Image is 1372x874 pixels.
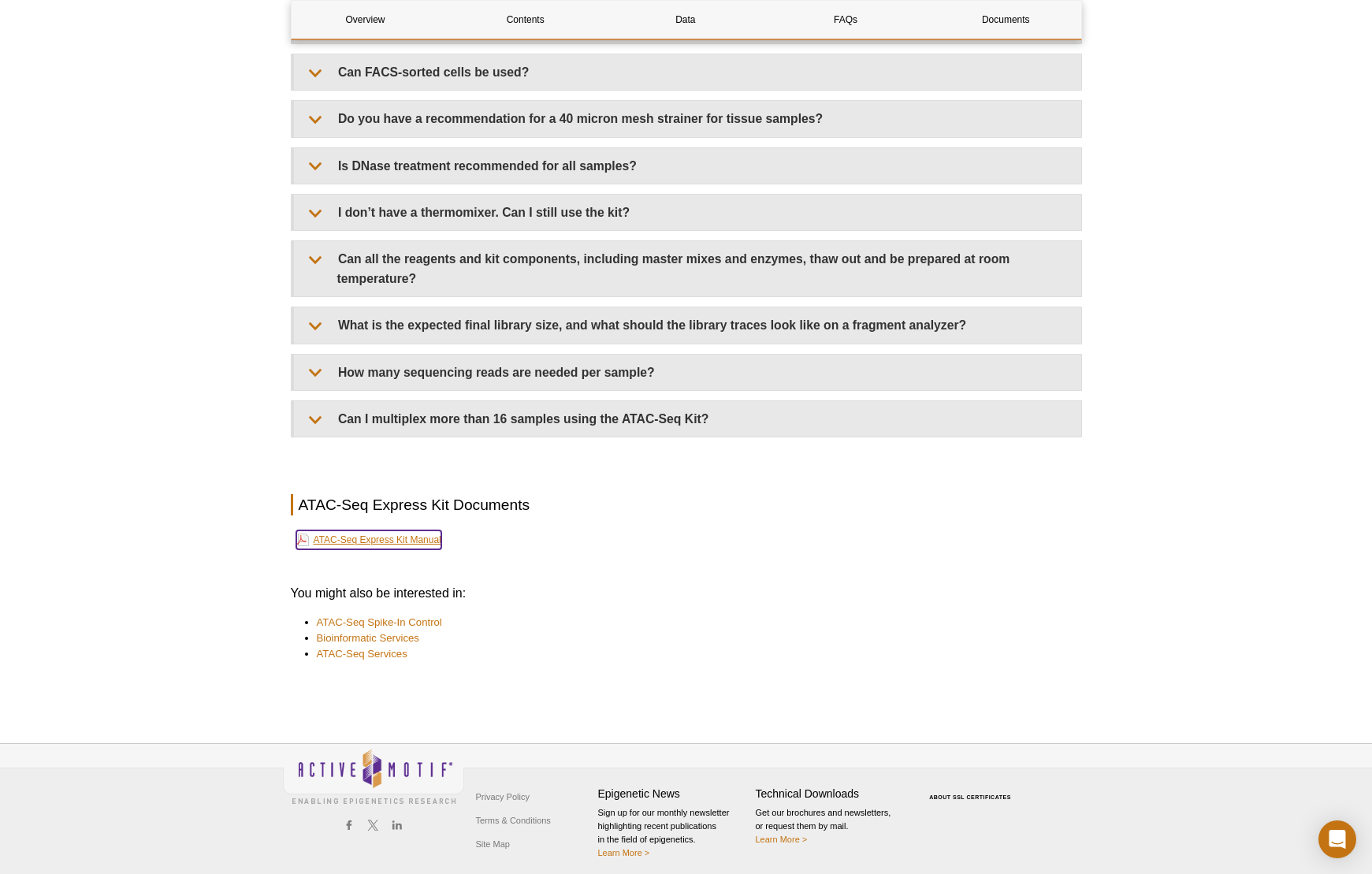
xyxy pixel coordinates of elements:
[294,355,1081,390] summary: How many sequencing reads are needed per sample?
[294,54,1081,90] summary: Can FACS-sorted cells be used?
[283,744,464,808] img: Active Motif,
[931,1,1080,39] a: Documents
[598,848,650,857] a: Learn More >
[291,494,1082,515] h2: ATAC-Seq Express Kit Documents
[294,148,1081,184] summary: Is DNase treatment recommended for all samples?
[317,615,442,630] a: ATAC-Seq Spike-In Control
[772,1,920,39] a: FAQs
[296,530,441,549] a: ATAC-Seq Express Kit Manual
[612,1,760,39] a: Data
[292,1,440,39] a: Overview
[598,787,748,801] h4: Epigenetic News
[294,241,1081,296] summary: Can all the reagents and kit components, including master mixes and enzymes, thaw out and be prep...
[598,806,748,860] p: Sign up for our monthly newsletter highlighting recent publications in the field of epigenetics.
[294,195,1081,230] summary: I don’t have a thermomixer. Can I still use the kit?
[472,832,514,856] a: Site Map
[756,787,905,801] h4: Technical Downloads
[452,1,600,39] a: Contents
[472,785,534,809] a: Privacy Policy
[317,646,407,662] a: ATAC-Seq Services
[294,307,1081,343] summary: What is the expected final library size, and what should the library traces look like on a fragme...
[756,835,808,844] a: Learn More >
[294,101,1081,136] summary: Do you have a recommendation for a 40 micron mesh strainer for tissue samples?
[294,401,1081,437] summary: Can I multiplex more than 16 samples using the ATAC-Seq Kit?
[472,809,555,832] a: Terms & Conditions
[317,630,419,646] a: Bioinformatic Services
[929,794,1011,800] a: ABOUT SSL CERTIFICATES
[291,584,1082,603] h3: You might also be interested in:
[756,806,905,846] p: Get our brochures and newsletters, or request them by mail.
[1318,820,1356,858] div: Open Intercom Messenger
[913,772,1032,806] table: Click to Verify - This site chose Symantec SSL for secure e-commerce and confidential communicati...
